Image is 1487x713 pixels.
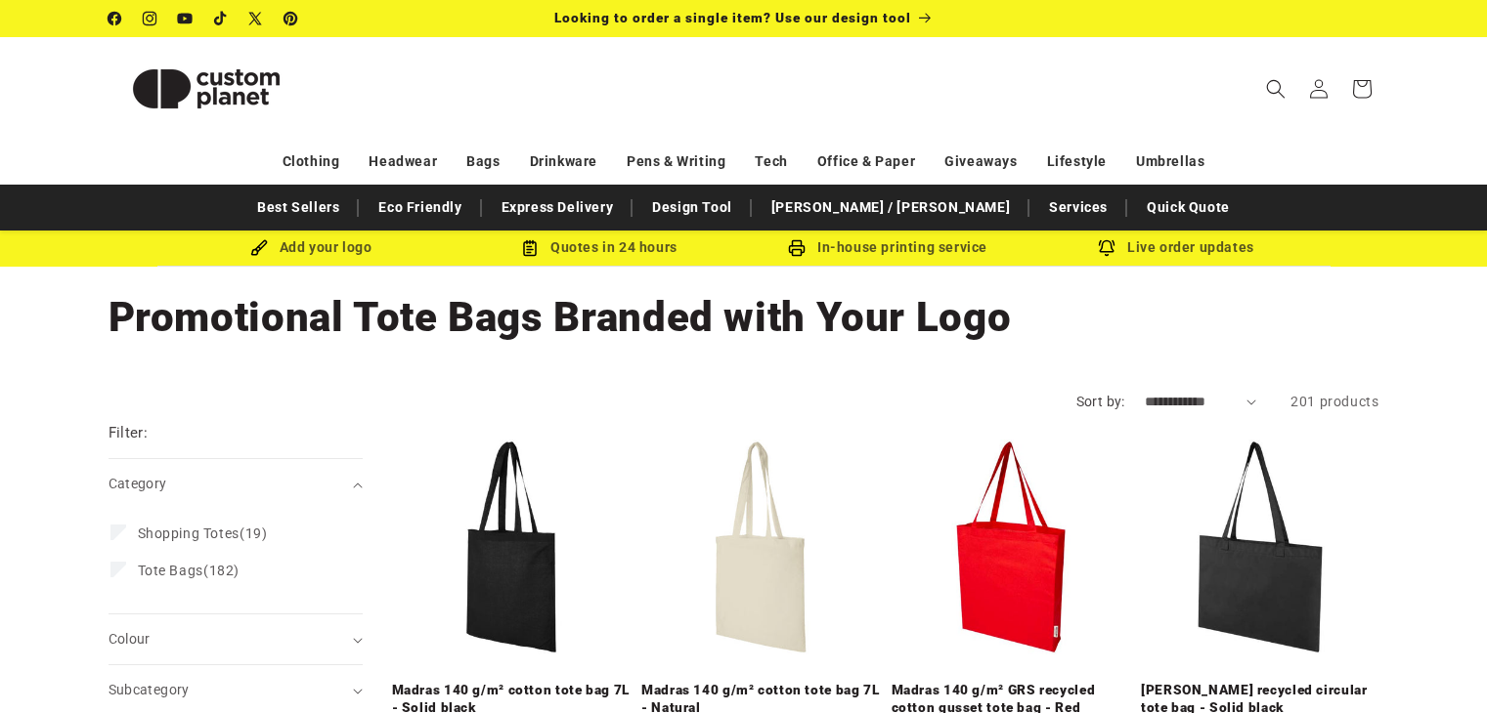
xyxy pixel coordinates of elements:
a: Services [1039,190,1117,225]
a: Design Tool [642,190,742,225]
a: Pens & Writing [627,145,725,179]
img: Order Updates Icon [521,239,539,257]
img: Order updates [1098,239,1115,257]
img: Brush Icon [250,239,268,257]
span: Shopping Totes [138,525,240,541]
span: (182) [138,562,240,579]
img: In-house printing [788,239,806,257]
img: Custom Planet [109,45,304,133]
span: Tote Bags [138,563,203,578]
summary: Category (0 selected) [109,459,363,509]
a: Express Delivery [492,190,624,225]
div: Quotes in 24 hours [456,235,744,260]
span: Category [109,476,167,491]
a: Clothing [283,145,340,179]
a: Eco Friendly [369,190,471,225]
summary: Search [1254,67,1297,110]
a: Custom Planet [101,37,311,140]
a: Giveaways [944,145,1017,179]
a: Headwear [369,145,437,179]
div: Add your logo [167,235,456,260]
a: Best Sellers [247,190,349,225]
a: [PERSON_NAME] / [PERSON_NAME] [762,190,1020,225]
a: Tech [755,145,787,179]
a: Bags [466,145,500,179]
div: In-house printing service [744,235,1032,260]
a: Umbrellas [1136,145,1204,179]
a: Quick Quote [1137,190,1240,225]
h2: Filter: [109,422,149,444]
span: (19) [138,524,268,542]
span: Colour [109,631,151,647]
h1: Promotional Tote Bags Branded with Your Logo [109,291,1379,344]
span: Subcategory [109,682,190,697]
span: 201 products [1290,394,1378,409]
label: Sort by: [1076,394,1125,409]
span: Looking to order a single item? Use our design tool [554,10,911,25]
div: Live order updates [1032,235,1321,260]
a: Drinkware [530,145,597,179]
a: Lifestyle [1047,145,1107,179]
a: Office & Paper [817,145,915,179]
summary: Colour (0 selected) [109,614,363,664]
